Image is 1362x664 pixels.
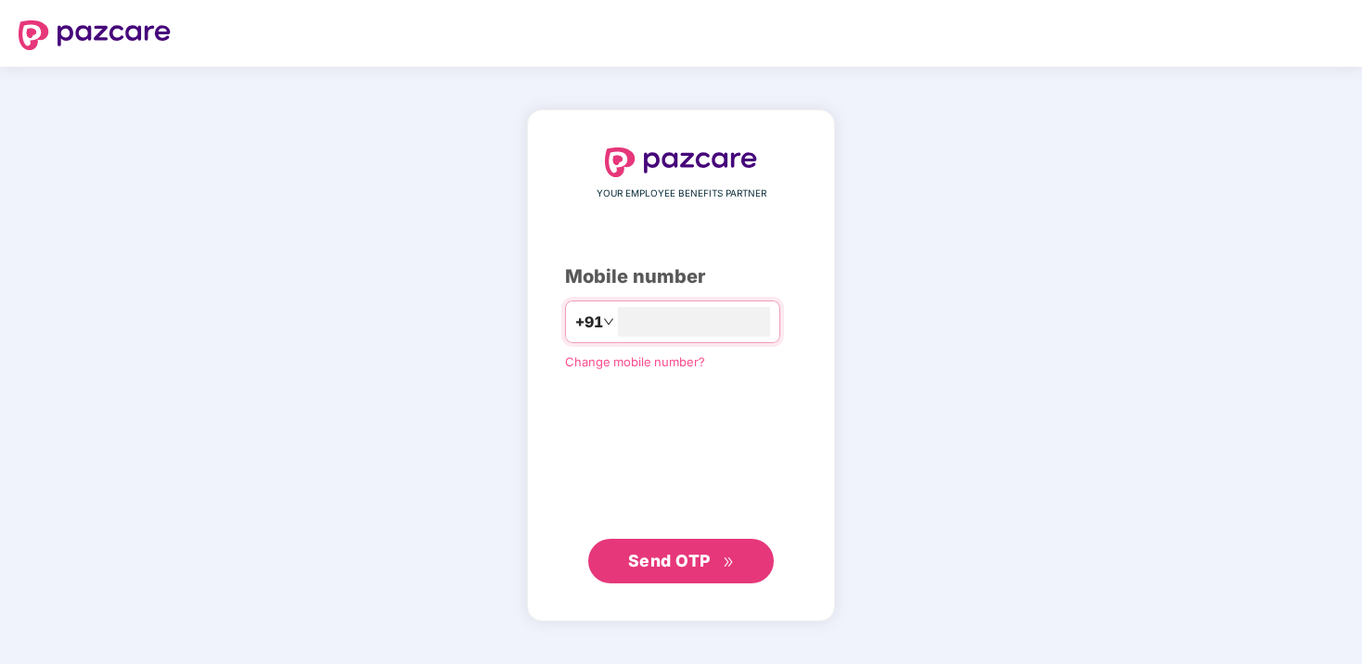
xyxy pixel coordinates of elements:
[575,311,603,334] span: +91
[723,556,735,568] span: double-right
[19,20,171,50] img: logo
[628,551,711,570] span: Send OTP
[605,147,757,177] img: logo
[597,186,766,201] span: YOUR EMPLOYEE BENEFITS PARTNER
[565,354,705,369] a: Change mobile number?
[588,539,774,583] button: Send OTPdouble-right
[603,316,614,327] span: down
[565,262,797,291] div: Mobile number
